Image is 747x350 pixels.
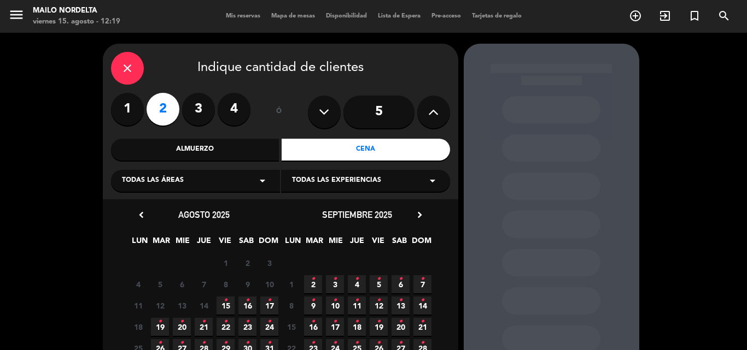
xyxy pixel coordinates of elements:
div: ó [261,93,297,131]
span: 11 [129,296,147,315]
i: • [333,313,337,330]
div: Indique cantidad de clientes [111,52,450,85]
span: MAR [152,234,170,252]
span: JUE [348,234,366,252]
span: VIE [216,234,234,252]
i: • [355,270,359,288]
span: 18 [129,318,147,336]
span: 19 [151,318,169,336]
i: chevron_left [136,209,147,221]
i: turned_in_not [688,9,701,22]
span: VIE [369,234,387,252]
i: • [267,313,271,330]
span: 12 [151,296,169,315]
span: MIE [326,234,345,252]
span: 13 [392,296,410,315]
span: DOM [412,234,430,252]
i: • [267,292,271,309]
i: • [311,270,315,288]
span: 4 [129,275,147,293]
i: • [399,292,402,309]
i: • [158,313,162,330]
span: septiembre 2025 [322,209,392,220]
i: menu [8,7,25,23]
i: • [311,292,315,309]
i: • [377,313,381,330]
i: chevron_right [414,209,425,221]
i: close [121,62,134,75]
span: 20 [173,318,191,336]
span: 7 [195,275,213,293]
span: 14 [195,296,213,315]
div: Almuerzo [111,139,279,161]
span: 20 [392,318,410,336]
i: • [224,292,227,309]
span: SAB [390,234,408,252]
span: 3 [326,275,344,293]
span: 15 [282,318,300,336]
i: • [421,270,424,288]
span: 10 [260,275,278,293]
i: exit_to_app [658,9,672,22]
span: Disponibilidad [320,13,372,19]
span: Todas las áreas [122,175,184,186]
span: MIE [173,234,191,252]
i: • [421,292,424,309]
span: Lista de Espera [372,13,426,19]
i: • [202,313,206,330]
div: Cena [282,139,450,161]
label: 3 [182,93,215,126]
label: 1 [111,93,144,126]
span: 13 [173,296,191,315]
i: arrow_drop_down [426,174,439,187]
span: 24 [260,318,278,336]
span: 6 [173,275,191,293]
i: • [377,292,381,309]
span: 2 [238,254,256,272]
button: menu [8,7,25,27]
i: • [180,313,184,330]
span: 1 [282,275,300,293]
label: 2 [147,93,179,126]
span: 5 [370,275,388,293]
span: 6 [392,275,410,293]
span: Mapa de mesas [266,13,320,19]
i: • [333,292,337,309]
span: 18 [348,318,366,336]
div: Mailo Nordelta [33,5,120,16]
i: • [246,313,249,330]
span: 4 [348,275,366,293]
span: 19 [370,318,388,336]
span: Todas las experiencias [292,175,381,186]
span: 21 [195,318,213,336]
label: 4 [218,93,250,126]
span: 12 [370,296,388,315]
span: 1 [217,254,235,272]
span: JUE [195,234,213,252]
span: 9 [238,275,256,293]
span: 8 [282,296,300,315]
span: 3 [260,254,278,272]
i: • [399,313,402,330]
i: • [355,292,359,309]
span: 8 [217,275,235,293]
span: DOM [259,234,277,252]
span: 23 [238,318,256,336]
span: 16 [238,296,256,315]
i: • [377,270,381,288]
span: 2 [304,275,322,293]
span: 15 [217,296,235,315]
span: LUN [131,234,149,252]
span: 5 [151,275,169,293]
i: search [717,9,731,22]
span: SAB [237,234,255,252]
i: • [333,270,337,288]
span: 7 [413,275,431,293]
i: • [246,292,249,309]
div: viernes 15. agosto - 12:19 [33,16,120,27]
span: 11 [348,296,366,315]
span: 21 [413,318,431,336]
span: Pre-acceso [426,13,466,19]
i: • [421,313,424,330]
span: LUN [284,234,302,252]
